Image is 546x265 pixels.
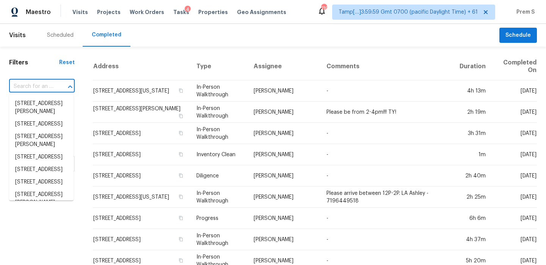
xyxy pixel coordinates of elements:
[320,208,453,229] td: -
[26,8,51,16] span: Maestro
[453,123,492,144] td: 3h 31m
[93,165,190,187] td: [STREET_ADDRESS]
[453,102,492,123] td: 2h 19m
[93,53,190,80] th: Address
[93,102,190,123] td: [STREET_ADDRESS][PERSON_NAME]
[93,80,190,102] td: [STREET_ADDRESS][US_STATE]
[190,187,247,208] td: In-Person Walkthrough
[492,102,537,123] td: [DATE]
[320,229,453,250] td: -
[177,257,184,264] button: Copy Address
[190,165,247,187] td: Diligence
[453,229,492,250] td: 4h 37m
[321,5,326,12] div: 710
[93,208,190,229] td: [STREET_ADDRESS]
[492,229,537,250] td: [DATE]
[9,59,59,66] h1: Filters
[59,59,75,66] div: Reset
[9,118,74,130] li: [STREET_ADDRESS]
[177,113,184,119] button: Copy Address
[177,172,184,179] button: Copy Address
[453,144,492,165] td: 1m
[190,208,247,229] td: Progress
[453,80,492,102] td: 4h 13m
[9,188,74,209] li: [STREET_ADDRESS][PERSON_NAME]
[190,144,247,165] td: Inventory Clean
[97,8,121,16] span: Projects
[190,102,247,123] td: In-Person Walkthrough
[65,82,75,92] button: Close
[190,80,247,102] td: In-Person Walkthrough
[93,187,190,208] td: [STREET_ADDRESS][US_STATE]
[190,123,247,144] td: In-Person Walkthrough
[453,187,492,208] td: 2h 25m
[177,130,184,136] button: Copy Address
[320,53,453,80] th: Comments
[93,229,190,250] td: [STREET_ADDRESS]
[9,151,74,163] li: [STREET_ADDRESS]
[130,8,164,16] span: Work Orders
[248,229,320,250] td: [PERSON_NAME]
[198,8,228,16] span: Properties
[9,27,26,44] span: Visits
[248,144,320,165] td: [PERSON_NAME]
[177,151,184,158] button: Copy Address
[177,236,184,243] button: Copy Address
[320,165,453,187] td: -
[248,165,320,187] td: [PERSON_NAME]
[173,9,189,15] span: Tasks
[9,81,53,93] input: Search for an address...
[92,31,121,39] div: Completed
[499,28,537,43] button: Schedule
[9,176,74,188] li: [STREET_ADDRESS]
[513,8,535,16] span: Prem S
[320,144,453,165] td: -
[47,31,74,39] div: Scheduled
[237,8,286,16] span: Geo Assignments
[248,123,320,144] td: [PERSON_NAME]
[248,208,320,229] td: [PERSON_NAME]
[190,53,247,80] th: Type
[453,165,492,187] td: 2h 40m
[248,187,320,208] td: [PERSON_NAME]
[190,229,247,250] td: In-Person Walkthrough
[320,187,453,208] td: Please arrive between 12P-2P. LA Ashley - 7196449518
[320,102,453,123] td: Please be from 2-4pm!!! TY!
[492,144,537,165] td: [DATE]
[492,123,537,144] td: [DATE]
[72,8,88,16] span: Visits
[177,193,184,200] button: Copy Address
[492,53,537,80] th: Completed On
[492,165,537,187] td: [DATE]
[93,144,190,165] td: [STREET_ADDRESS]
[505,31,531,40] span: Schedule
[453,53,492,80] th: Duration
[177,215,184,221] button: Copy Address
[248,102,320,123] td: [PERSON_NAME]
[320,123,453,144] td: -
[9,97,74,118] li: [STREET_ADDRESS][PERSON_NAME]
[185,6,191,13] div: 4
[492,208,537,229] td: [DATE]
[93,123,190,144] td: [STREET_ADDRESS]
[248,80,320,102] td: [PERSON_NAME]
[9,163,74,176] li: [STREET_ADDRESS]
[339,8,478,16] span: Tamp[…]3:59:59 Gmt 0700 (pacific Daylight Time) + 61
[177,87,184,94] button: Copy Address
[492,187,537,208] td: [DATE]
[453,208,492,229] td: 6h 6m
[9,130,74,151] li: [STREET_ADDRESS][PERSON_NAME]
[492,80,537,102] td: [DATE]
[248,53,320,80] th: Assignee
[320,80,453,102] td: -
